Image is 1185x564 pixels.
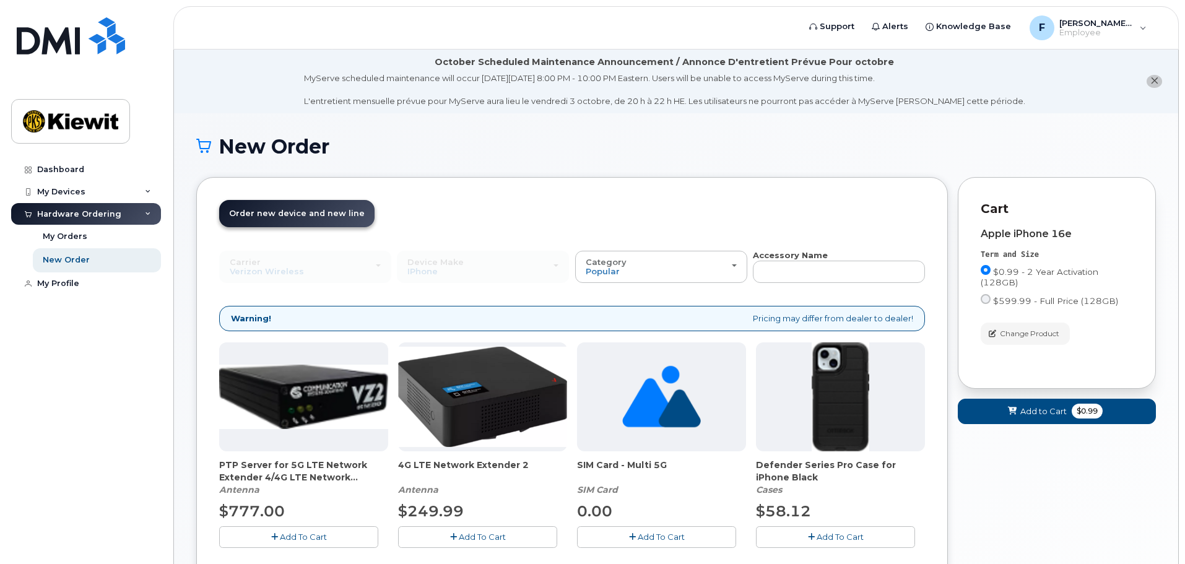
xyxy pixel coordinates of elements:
button: Add To Cart [398,526,557,548]
span: $777.00 [219,502,285,520]
span: Category [586,257,627,267]
div: Term and Size [981,249,1133,260]
button: Change Product [981,323,1070,344]
span: Order new device and new line [229,209,365,218]
span: Add To Cart [459,532,506,542]
img: no_image_found-2caef05468ed5679b831cfe6fc140e25e0c280774317ffc20a367ab7fd17291e.png [622,342,701,451]
span: PTP Server for 5G LTE Network Extender 4/4G LTE Network Extender 3 [219,459,388,484]
span: $249.99 [398,502,464,520]
img: defenderiphone14.png [812,342,870,451]
em: Cases [756,484,782,495]
button: Category Popular [575,251,747,283]
span: Change Product [1000,328,1059,339]
span: $58.12 [756,502,811,520]
span: Add To Cart [638,532,685,542]
div: Pricing may differ from dealer to dealer! [219,306,925,331]
button: Add To Cart [756,526,915,548]
button: Add To Cart [219,526,378,548]
div: SIM Card - Multi 5G [577,459,746,496]
em: SIM Card [577,484,618,495]
img: Casa_Sysem.png [219,365,388,429]
div: Apple iPhone 16e [981,228,1133,240]
h1: New Order [196,136,1156,157]
span: 4G LTE Network Extender 2 [398,459,567,484]
span: Add to Cart [1020,406,1067,417]
button: Add To Cart [577,526,736,548]
em: Antenna [398,484,438,495]
div: October Scheduled Maintenance Announcement / Annonce D'entretient Prévue Pour octobre [435,56,894,69]
span: Add To Cart [817,532,864,542]
img: 4glte_extender.png [398,347,567,446]
span: Add To Cart [280,532,327,542]
button: Add to Cart $0.99 [958,399,1156,424]
button: close notification [1147,75,1162,88]
strong: Warning! [231,313,271,324]
span: $0.99 - 2 Year Activation (128GB) [981,267,1098,287]
div: PTP Server for 5G LTE Network Extender 4/4G LTE Network Extender 3 [219,459,388,496]
span: $599.99 - Full Price (128GB) [993,296,1118,306]
input: $0.99 - 2 Year Activation (128GB) [981,265,991,275]
span: SIM Card - Multi 5G [577,459,746,484]
input: $599.99 - Full Price (128GB) [981,294,991,304]
div: Defender Series Pro Case for iPhone Black [756,459,925,496]
p: Cart [981,200,1133,218]
span: Defender Series Pro Case for iPhone Black [756,459,925,484]
strong: Accessory Name [753,250,828,260]
span: $0.99 [1072,404,1103,419]
span: 0.00 [577,502,612,520]
div: MyServe scheduled maintenance will occur [DATE][DATE] 8:00 PM - 10:00 PM Eastern. Users will be u... [304,72,1025,107]
div: 4G LTE Network Extender 2 [398,459,567,496]
em: Antenna [219,484,259,495]
span: Popular [586,266,620,276]
iframe: Messenger Launcher [1131,510,1176,555]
